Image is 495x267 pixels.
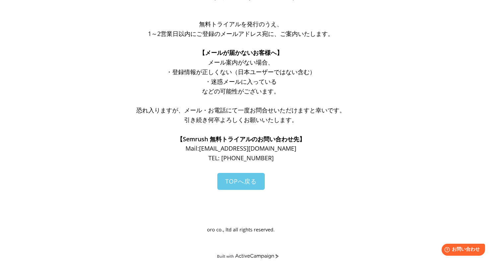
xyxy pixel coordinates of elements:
[166,68,316,76] span: ・登録情報が正しくない（日本ユーザーではない含む）
[205,77,277,85] span: ・迷惑メールに入っている
[208,154,274,162] span: TEL: [PHONE_NUMBER]
[199,49,283,57] span: 【メールが届かないお客様へ】
[436,241,488,260] iframe: Help widget launcher
[208,58,274,66] span: メール案内がない場合、
[202,87,280,95] span: などの可能性がございます。
[217,254,234,259] div: Built with
[136,106,345,114] span: 恐れ入りますが、メール・お電話にて一度お問合せいただけますと幸いです。
[177,135,305,143] span: 【Semrush 無料トライアルのお問い合わせ先】
[217,173,265,190] a: TOPへ戻る
[184,116,298,124] span: 引き続き何卒よろしくお願いいたします。
[225,177,257,185] span: TOPへ戻る
[199,20,283,28] span: 無料トライアルを発行のうえ、
[185,144,296,152] span: Mail: [EMAIL_ADDRESS][DOMAIN_NAME]
[207,226,275,233] span: oro co., ltd all rights reserved.
[148,30,334,38] span: 1～2営業日以内にご登録のメールアドレス宛に、ご案内いたします。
